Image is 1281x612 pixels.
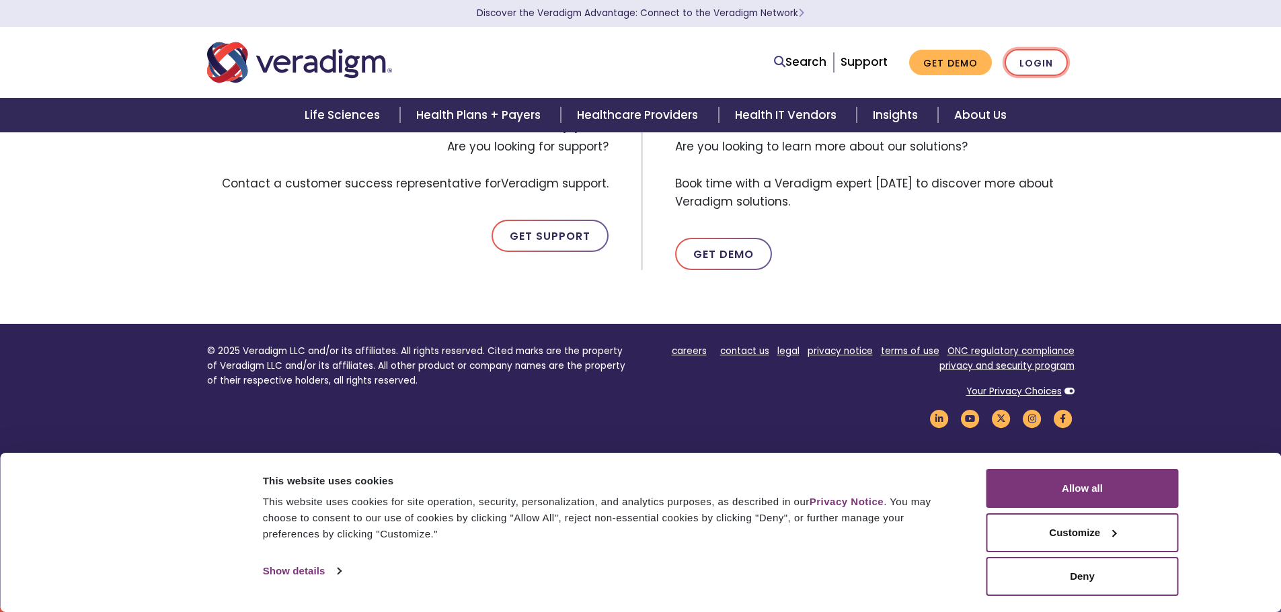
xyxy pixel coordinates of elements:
a: legal [777,345,800,357]
span: Veradigm support. [501,175,609,191]
h3: Demo [675,114,1075,133]
a: Health Plans + Payers [400,98,561,132]
p: © 2025 Veradigm LLC and/or its affiliates. All rights reserved. Cited marks are the property of V... [207,344,631,388]
a: privacy notice [808,345,873,357]
a: Login [1005,49,1068,77]
a: Search [774,53,826,71]
a: Veradigm YouTube Link [959,412,982,425]
span: Are you looking to learn more about our solutions? Book time with a Veradigm expert [DATE] to dis... [675,132,1075,216]
img: Veradigm logo [207,40,392,85]
a: Health IT Vendors [719,98,857,132]
a: Discover the Veradigm Advantage: Connect to the Veradigm NetworkLearn More [477,7,804,19]
a: Get Support [492,220,609,252]
button: Deny [986,557,1179,596]
a: Life Sciences [288,98,400,132]
a: Veradigm Facebook Link [1052,412,1075,425]
a: Veradigm Instagram Link [1021,412,1044,425]
div: This website uses cookies for site operation, security, personalization, and analytics purposes, ... [263,494,956,542]
a: Veradigm LinkedIn Link [928,412,951,425]
a: privacy and security program [939,359,1075,372]
a: About Us [938,98,1023,132]
a: terms of use [881,345,939,357]
a: Your Privacy Choices [966,385,1062,398]
a: Healthcare Providers [561,98,718,132]
a: Show details [263,561,341,581]
div: This website uses cookies [263,473,956,489]
span: Are you looking for support? Contact a customer success representative for [207,132,609,198]
a: contact us [720,345,769,357]
span: Learn More [798,7,804,19]
a: Support [841,54,888,70]
a: Get Demo [675,238,772,270]
button: Customize [986,513,1179,552]
a: Insights [857,98,938,132]
a: ONC regulatory compliance [947,345,1075,357]
button: Allow all [986,469,1179,508]
a: careers [672,345,707,357]
a: Get Demo [909,50,992,76]
a: Veradigm Twitter Link [990,412,1013,425]
a: Privacy Notice [810,496,884,507]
